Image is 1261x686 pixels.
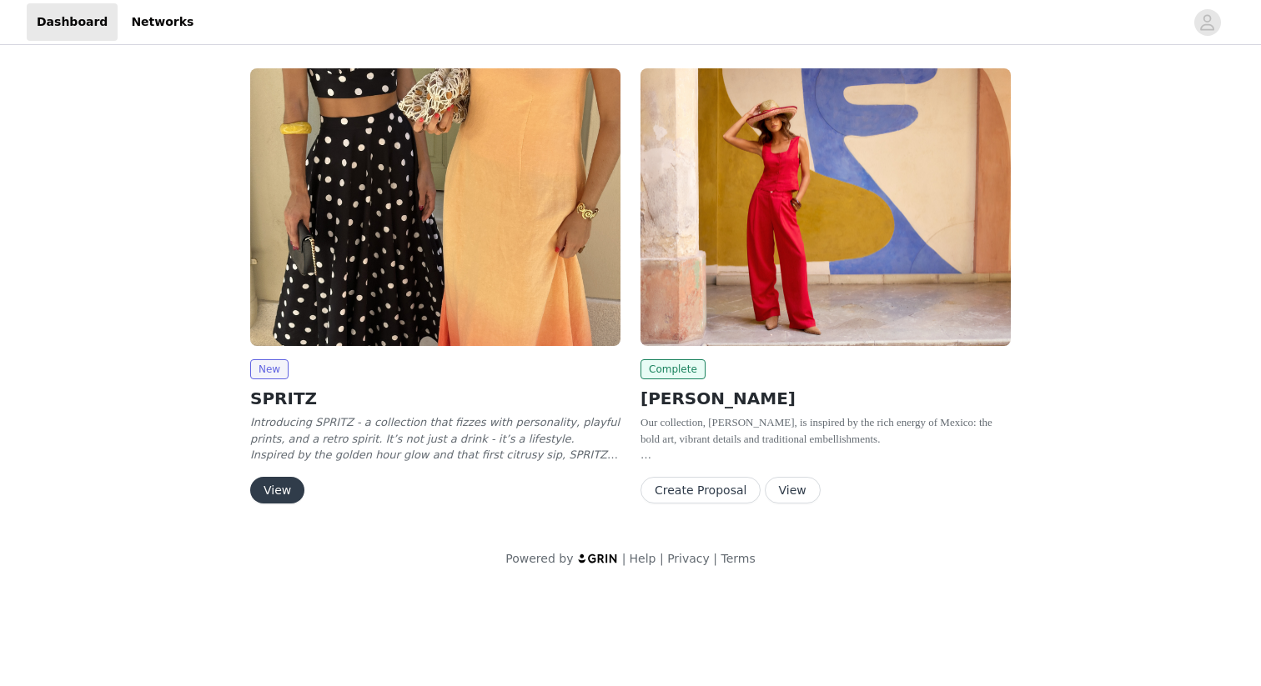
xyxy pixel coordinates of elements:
[765,477,821,503] button: View
[667,552,710,565] a: Privacy
[121,3,203,41] a: Networks
[250,416,620,493] em: Introducing SPRITZ - a collection that fizzes with personality, playful prints, and a retro spiri...
[641,386,1011,411] h2: [PERSON_NAME]
[622,552,626,565] span: |
[765,484,821,497] a: View
[713,552,717,565] span: |
[505,552,573,565] span: Powered by
[250,359,289,379] span: New
[641,68,1011,346] img: Mister Zimi
[721,552,755,565] a: Terms
[641,359,706,379] span: Complete
[641,416,992,445] span: Our collection, [PERSON_NAME], is inspired by the rich energy of Mexico: the bold art, vibrant de...
[250,477,304,503] button: View
[250,386,620,411] h2: SPRITZ
[1199,9,1215,36] div: avatar
[250,68,620,346] img: Mister Zimi
[660,552,664,565] span: |
[630,552,656,565] a: Help
[641,477,761,503] button: Create Proposal
[27,3,118,41] a: Dashboard
[250,484,304,497] a: View
[577,553,619,563] img: logo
